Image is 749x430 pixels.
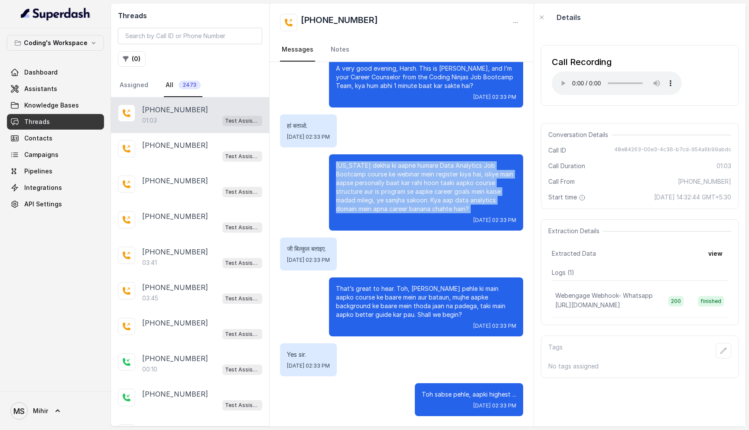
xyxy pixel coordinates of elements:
[614,146,731,155] span: 48e84263-00e3-4c36-b7cd-954a6b99abdc
[142,353,208,364] p: [PHONE_NUMBER]
[555,291,653,300] p: Webengage Webhook- Whatsapp
[287,244,330,253] p: जी बिल्कुल बताइए.
[668,296,684,306] span: 200
[142,176,208,186] p: [PHONE_NUMBER]
[548,227,603,235] span: Extraction Details
[142,104,208,115] p: [PHONE_NUMBER]
[142,258,157,267] p: 03:41
[118,28,262,44] input: Search by Call ID or Phone Number
[287,121,330,130] p: हां बताओ.
[24,167,52,176] span: Pipelines
[142,247,208,257] p: [PHONE_NUMBER]
[336,64,516,90] p: A very good evening, Harsh. This is [PERSON_NAME], and I’m your Career Counselor from the Coding ...
[336,284,516,319] p: That’s great to hear. Toh, [PERSON_NAME] pehle ki main aapko course ke baare mein aur bataun, muj...
[548,343,563,358] p: Tags
[225,401,260,410] p: Test Assistant- 2
[287,350,330,359] p: Yes sir.
[164,74,202,97] a: All2473
[287,257,330,264] span: [DATE] 02:33 PM
[548,362,731,371] p: No tags assigned
[142,140,208,150] p: [PHONE_NUMBER]
[33,407,48,415] span: Mihir
[552,72,682,95] audio: Your browser does not support the audio element.
[473,217,516,224] span: [DATE] 02:33 PM
[548,193,587,202] span: Start time
[118,74,262,97] nav: Tabs
[118,10,262,21] h2: Threads
[24,85,57,93] span: Assistants
[7,130,104,146] a: Contacts
[7,163,104,179] a: Pipelines
[225,188,260,196] p: Test Assistant- 2
[7,65,104,80] a: Dashboard
[678,177,731,186] span: [PHONE_NUMBER]
[13,407,25,416] text: MS
[552,268,728,277] p: Logs ( 1 )
[225,365,260,374] p: Test Assistant- 2
[225,259,260,267] p: Test Assistant- 2
[716,162,731,170] span: 01:03
[7,196,104,212] a: API Settings
[142,116,157,125] p: 01:03
[225,330,260,339] p: Test Assistant- 2
[225,117,260,125] p: Test Assistant- 2
[142,318,208,328] p: [PHONE_NUMBER]
[24,68,58,77] span: Dashboard
[7,147,104,163] a: Campaigns
[24,200,62,208] span: API Settings
[422,390,516,399] p: Toh sabse pehle, aapki highest ...
[301,14,378,31] h2: [PHONE_NUMBER]
[280,38,315,62] a: Messages
[24,150,59,159] span: Campaigns
[287,134,330,140] span: [DATE] 02:33 PM
[142,211,208,222] p: [PHONE_NUMBER]
[24,101,79,110] span: Knowledge Bases
[336,161,516,213] p: [US_STATE] dekha ki aapne humare Data Analytics Job Bootcamp course ke webinar mein register kiya...
[555,301,620,309] span: [URL][DOMAIN_NAME]
[142,389,208,399] p: [PHONE_NUMBER]
[548,130,612,139] span: Conversation Details
[24,38,88,48] p: Coding's Workspace
[557,12,581,23] p: Details
[552,249,596,258] span: Extracted Data
[548,177,575,186] span: Call From
[225,223,260,232] p: Test Assistant- 2
[24,183,62,192] span: Integrations
[225,152,260,161] p: Test Assistant- 2
[7,114,104,130] a: Threads
[7,180,104,195] a: Integrations
[548,162,585,170] span: Call Duration
[179,81,201,89] span: 2473
[142,294,158,303] p: 03:45
[142,282,208,293] p: [PHONE_NUMBER]
[703,246,728,261] button: view
[473,94,516,101] span: [DATE] 02:33 PM
[7,399,104,423] a: Mihir
[118,51,146,67] button: (0)
[118,74,150,97] a: Assigned
[7,81,104,97] a: Assistants
[552,56,682,68] div: Call Recording
[24,117,50,126] span: Threads
[654,193,731,202] span: [DATE] 14:32:44 GMT+5:30
[142,365,157,374] p: 00:10
[698,296,724,306] span: finished
[7,35,104,51] button: Coding's Workspace
[548,146,566,155] span: Call ID
[287,362,330,369] span: [DATE] 02:33 PM
[329,38,351,62] a: Notes
[473,402,516,409] span: [DATE] 02:33 PM
[280,38,523,62] nav: Tabs
[473,322,516,329] span: [DATE] 02:33 PM
[24,134,52,143] span: Contacts
[7,98,104,113] a: Knowledge Bases
[21,7,91,21] img: light.svg
[225,294,260,303] p: Test Assistant- 2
